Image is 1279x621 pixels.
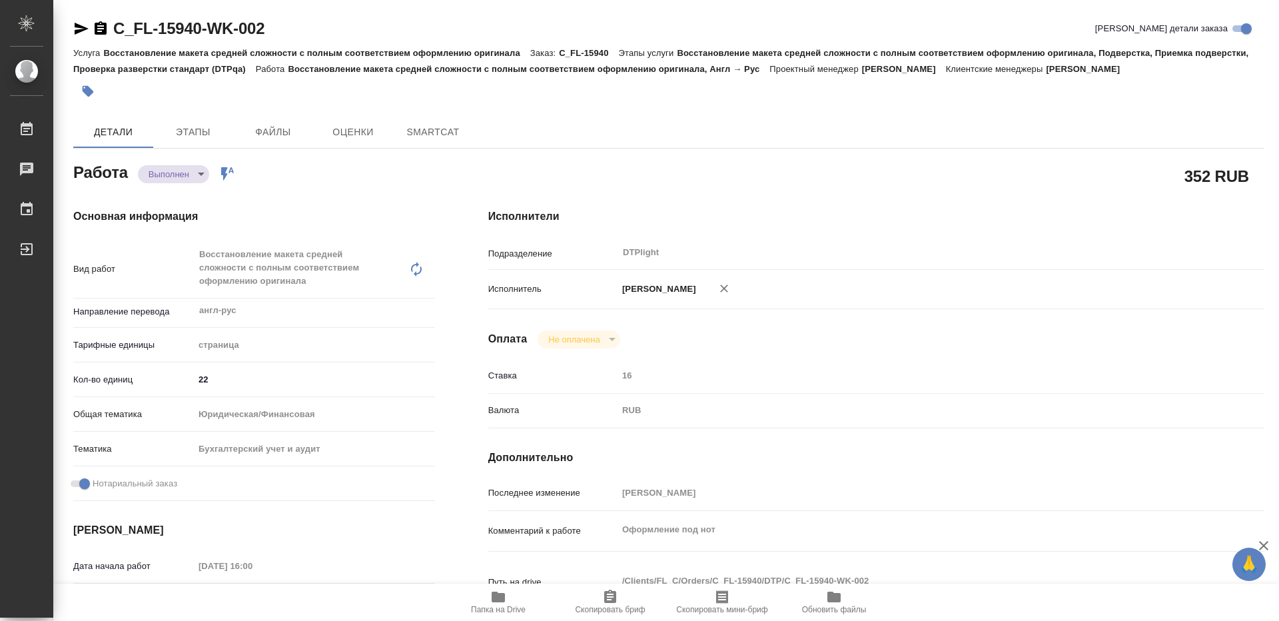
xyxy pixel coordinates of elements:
p: Заказ: [530,48,559,58]
p: [PERSON_NAME] [862,64,946,74]
p: Исполнитель [488,283,618,296]
p: Дата начала работ [73,560,194,573]
div: страница [194,334,435,356]
p: Этапы услуги [619,48,677,58]
input: Пустое поле [194,556,310,576]
div: Выполнен [138,165,209,183]
h4: Основная информация [73,209,435,225]
span: 🙏 [1238,550,1260,578]
div: Выполнен [538,330,620,348]
p: Путь на drive [488,576,618,589]
span: Папка на Drive [471,605,526,614]
h4: Исполнители [488,209,1264,225]
p: Валюта [488,404,618,417]
p: Работа [256,64,288,74]
p: [PERSON_NAME] [1046,64,1130,74]
button: Скопировать мини-бриф [666,584,778,621]
textarea: Оформление под нот [618,518,1200,541]
span: SmartCat [401,124,465,141]
p: Восстановление макета средней сложности с полным соответствием оформлению оригинала, Англ → Рус [288,64,769,74]
button: Выполнен [145,169,193,180]
button: Обновить файлы [778,584,890,621]
input: Пустое поле [618,366,1200,385]
span: Обновить файлы [802,605,867,614]
h4: Дополнительно [488,450,1264,466]
span: Детали [81,124,145,141]
button: Добавить тэг [73,77,103,106]
p: Общая тематика [73,408,194,421]
p: Проектный менеджер [769,64,861,74]
span: Оценки [321,124,385,141]
span: Файлы [241,124,305,141]
span: Скопировать бриф [575,605,645,614]
button: Папка на Drive [442,584,554,621]
div: RUB [618,399,1200,422]
p: [PERSON_NAME] [618,283,696,296]
input: ✎ Введи что-нибудь [194,370,435,389]
h2: 352 RUB [1184,165,1249,187]
span: Скопировать мини-бриф [676,605,767,614]
span: [PERSON_NAME] детали заказа [1095,22,1228,35]
button: Не оплачена [544,334,604,345]
textarea: /Clients/FL_C/Orders/C_FL-15940/DTP/C_FL-15940-WK-002 [618,570,1200,592]
h4: [PERSON_NAME] [73,522,435,538]
h2: Работа [73,159,128,183]
p: Подразделение [488,247,618,261]
button: Скопировать ссылку для ЯМессенджера [73,21,89,37]
p: Кол-во единиц [73,373,194,386]
button: Скопировать бриф [554,584,666,621]
p: Комментарий к работе [488,524,618,538]
p: Последнее изменение [488,486,618,500]
p: Восстановление макета средней сложности с полным соответствием оформлению оригинала [103,48,530,58]
p: Тематика [73,442,194,456]
p: Вид работ [73,263,194,276]
span: Этапы [161,124,225,141]
button: Скопировать ссылку [93,21,109,37]
p: Направление перевода [73,305,194,318]
p: C_FL-15940 [559,48,618,58]
p: Ставка [488,369,618,382]
a: C_FL-15940-WK-002 [113,19,264,37]
button: 🙏 [1232,548,1266,581]
div: Юридическая/Финансовая [194,403,435,426]
p: Услуга [73,48,103,58]
span: Нотариальный заказ [93,477,177,490]
input: Пустое поле [618,483,1200,502]
button: Удалить исполнителя [709,274,739,303]
h4: Оплата [488,331,528,347]
p: Клиентские менеджеры [946,64,1047,74]
div: Бухгалтерский учет и аудит [194,438,435,460]
p: Тарифные единицы [73,338,194,352]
